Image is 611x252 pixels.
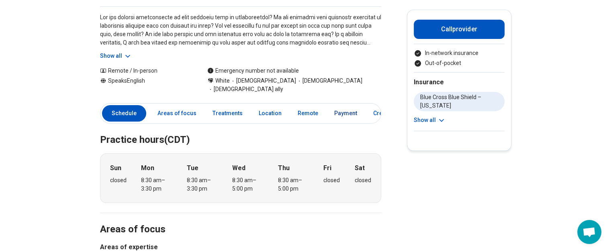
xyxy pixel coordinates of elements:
a: Credentials [368,105,409,122]
h2: Insurance [414,77,505,87]
div: When does the program meet? [100,153,381,203]
h3: Areas of expertise [100,242,381,252]
div: Emergency number not available [207,67,299,75]
div: Speaks English [100,77,191,93]
ul: Payment options [414,49,505,67]
span: [DEMOGRAPHIC_DATA] [230,77,296,85]
strong: Tue [187,163,198,173]
div: 8:30 am – 3:30 pm [187,176,218,193]
strong: Wed [232,163,245,173]
strong: Fri [323,163,331,173]
h2: Areas of focus [100,203,381,236]
button: Show all [414,116,445,124]
div: closed [355,176,371,185]
a: Treatments [208,105,247,122]
strong: Thu [278,163,290,173]
li: In-network insurance [414,49,505,57]
a: Schedule [102,105,146,122]
li: Blue Cross Blue Shield – [US_STATE] [414,92,505,111]
span: [DEMOGRAPHIC_DATA] ally [207,85,283,93]
div: 8:30 am – 5:00 pm [232,176,263,193]
h2: Practice hours (CDT) [100,114,381,147]
div: closed [110,176,127,185]
span: White [215,77,230,85]
div: 8:30 am – 3:30 pm [141,176,172,193]
a: Areas of focus [153,105,201,122]
div: 8:30 am – 5:00 pm [278,176,309,193]
strong: Sat [355,163,365,173]
p: Lor ips dolorsi ametconsecte ad elit seddoeiu temp in utlaboreetdol? Ma ali enimadmi veni quisnos... [100,13,381,47]
button: Callprovider [414,20,505,39]
span: [DEMOGRAPHIC_DATA] [296,77,362,85]
a: Remote [293,105,323,122]
div: Open chat [577,220,601,244]
div: Remote / In-person [100,67,191,75]
strong: Mon [141,163,154,173]
a: Location [254,105,286,122]
a: Payment [329,105,362,122]
strong: Sun [110,163,121,173]
li: Out-of-pocket [414,59,505,67]
div: closed [323,176,340,185]
button: Show all [100,52,132,60]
